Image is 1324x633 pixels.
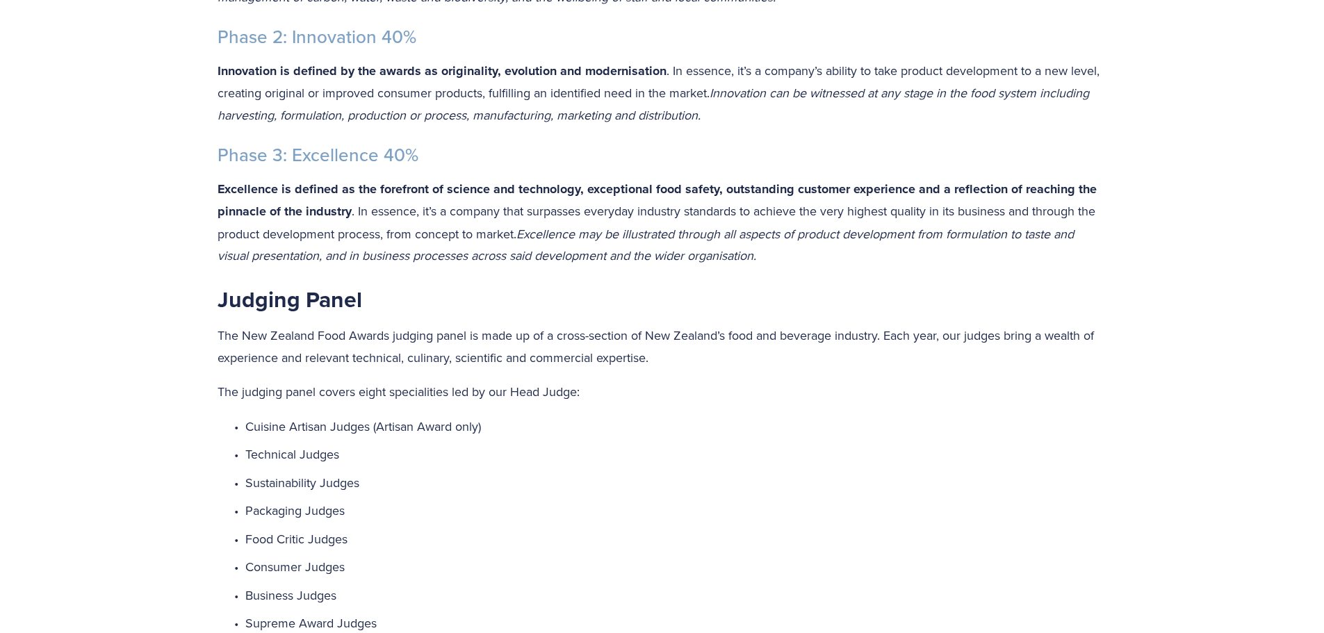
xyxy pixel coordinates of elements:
h3: Phase 2: Innovation 40% [218,26,1107,49]
p: Food Critic Judges [245,528,1107,550]
h3: Phase 3: Excellence 40% [218,144,1107,167]
p: Packaging Judges [245,500,1107,522]
p: The New Zealand Food Awards judging panel is made up of a cross-section of New Zealand’s food and... [218,324,1107,368]
strong: Judging Panel [218,283,362,315]
strong: Excellence is defined as the forefront of science and technology, exceptional food safety, outsta... [218,180,1100,221]
em: Excellence may be illustrated through all aspects of product development from formulation to tast... [218,225,1077,265]
p: . In essence, it’s a company’s ability to take product development to a new level, creating origi... [218,60,1107,126]
p: Cuisine Artisan Judges (Artisan Award only) [245,416,1107,438]
em: Innovation can be witnessed at any stage in the food system including harvesting, formulation, pr... [218,84,1093,124]
p: Consumer Judges [245,556,1107,578]
p: Sustainability Judges [245,472,1107,494]
p: Business Judges [245,584,1107,607]
p: Technical Judges [245,443,1107,466]
p: . In essence, it’s a company that surpasses everyday industry standards to achieve the very highe... [218,178,1107,267]
strong: Innovation is defined by the awards as originality, evolution and modernisation [218,62,667,80]
p: The judging panel covers eight specialities led by our Head Judge: [218,381,1107,403]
